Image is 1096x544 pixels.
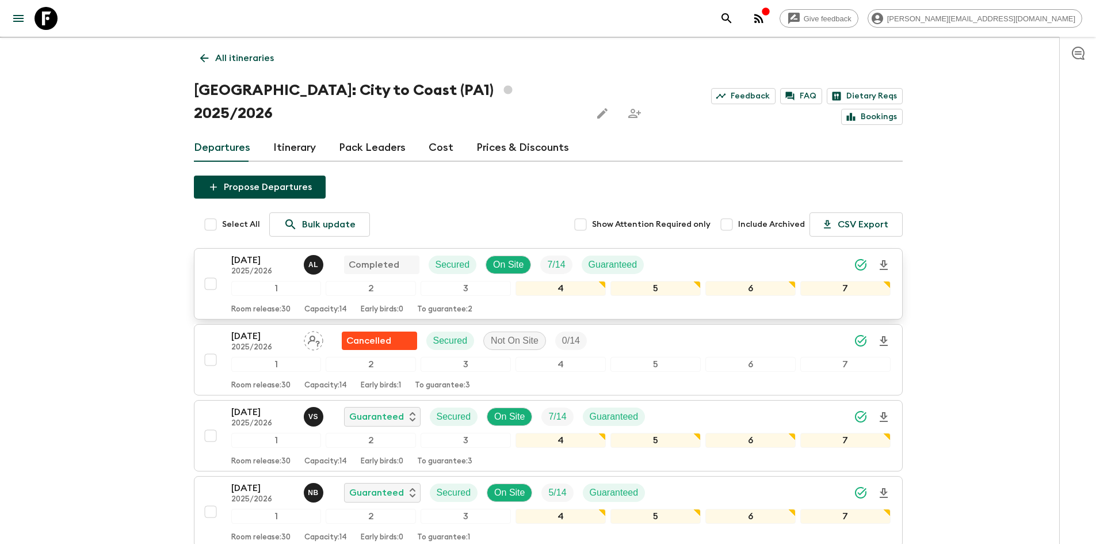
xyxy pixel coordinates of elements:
p: 2025/2026 [231,495,295,504]
button: [DATE]2025/2026Abdiel LuisCompletedSecuredOn SiteTrip FillGuaranteed1234567Room release:30Capacit... [194,248,903,319]
button: [DATE]2025/2026Assign pack leaderFlash Pack cancellationSecuredNot On SiteTrip Fill1234567Room re... [194,324,903,395]
p: Early birds: 1 [361,381,401,390]
div: 5 [610,433,701,448]
div: On Site [486,256,531,274]
div: 1 [231,357,322,372]
div: 2 [326,509,416,524]
div: 7 [800,433,891,448]
div: Not On Site [483,332,546,350]
p: Completed [349,258,399,272]
span: Show Attention Required only [592,219,711,230]
span: Share this itinerary [623,102,646,125]
div: Trip Fill [541,408,573,426]
button: NB [304,483,326,503]
p: Guaranteed [590,486,639,500]
a: Prices & Discounts [476,134,569,162]
p: Secured [437,410,471,424]
div: 4 [515,433,606,448]
a: Dietary Reqs [827,88,903,104]
p: Secured [433,334,468,348]
p: N B [308,488,319,497]
svg: Synced Successfully [854,486,868,500]
svg: Synced Successfully [854,334,868,348]
p: On Site [494,486,525,500]
p: On Site [494,410,525,424]
div: 3 [421,433,511,448]
div: 4 [515,509,606,524]
div: On Site [487,408,532,426]
div: 1 [231,281,322,296]
svg: Synced Successfully [854,258,868,272]
a: Bulk update [269,212,370,237]
a: FAQ [780,88,822,104]
p: Guaranteed [349,486,404,500]
span: Assign pack leader [304,334,323,344]
p: To guarantee: 1 [417,533,470,542]
p: [DATE] [231,253,295,267]
p: Early birds: 0 [361,305,403,314]
p: To guarantee: 3 [415,381,470,390]
div: 2 [326,357,416,372]
div: 7 [800,281,891,296]
span: Include Archived [738,219,805,230]
span: vincent Scott [304,410,326,420]
button: search adventures [715,7,738,30]
svg: Download Onboarding [877,410,891,424]
p: [DATE] [231,329,295,343]
svg: Download Onboarding [877,486,891,500]
p: 5 / 14 [548,486,566,500]
h1: [GEOGRAPHIC_DATA]: City to Coast (PA1) 2025/2026 [194,79,582,125]
div: 6 [705,281,796,296]
div: On Site [487,484,532,502]
p: [DATE] [231,405,295,419]
button: vS [304,407,326,427]
a: Bookings [841,109,903,125]
p: Not On Site [491,334,539,348]
div: Trip Fill [541,484,573,502]
p: Guaranteed [349,410,404,424]
div: 6 [705,509,796,524]
div: 3 [421,357,511,372]
p: 2025/2026 [231,419,295,428]
p: Room release: 30 [231,457,291,466]
div: Secured [426,332,475,350]
p: Guaranteed [590,410,639,424]
a: Departures [194,134,250,162]
p: 7 / 14 [547,258,565,272]
p: Guaranteed [589,258,637,272]
div: 1 [231,509,322,524]
button: [DATE]2025/2026vincent ScottGuaranteedSecuredOn SiteTrip FillGuaranteed1234567Room release:30Capa... [194,400,903,471]
p: v S [308,412,318,421]
div: 6 [705,357,796,372]
div: 2 [326,433,416,448]
p: Room release: 30 [231,533,291,542]
div: 5 [610,357,701,372]
div: 7 [800,357,891,372]
p: Capacity: 14 [304,533,347,542]
a: Give feedback [780,9,858,28]
p: Capacity: 14 [304,457,347,466]
a: Pack Leaders [339,134,406,162]
span: Nafise Blake [304,486,326,496]
div: 3 [421,281,511,296]
a: Itinerary [273,134,316,162]
p: Bulk update [302,218,356,231]
a: Feedback [711,88,776,104]
div: Trip Fill [555,332,587,350]
p: Early birds: 0 [361,457,403,466]
div: Trip Fill [540,256,572,274]
p: Room release: 30 [231,305,291,314]
p: 2025/2026 [231,267,295,276]
span: Abdiel Luis [304,258,326,268]
p: Capacity: 14 [304,381,347,390]
p: 2025/2026 [231,343,295,352]
div: 5 [610,281,701,296]
div: Flash Pack cancellation [342,332,417,350]
div: 3 [421,509,511,524]
div: 7 [800,509,891,524]
p: Secured [437,486,471,500]
p: Secured [436,258,470,272]
div: 6 [705,433,796,448]
a: Cost [429,134,453,162]
p: To guarantee: 3 [417,457,472,466]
